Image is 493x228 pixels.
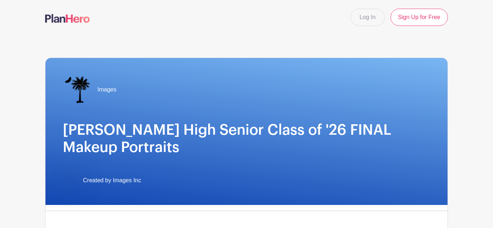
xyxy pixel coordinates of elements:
a: Sign Up for Free [391,9,448,26]
img: IMAGES%20logo%20transparenT%20PNG%20s.png [63,173,77,188]
h1: [PERSON_NAME] High Senior Class of '26 FINAL Makeup Portraits [63,121,430,156]
span: Created by Images Inc [83,176,141,185]
a: Log In [350,9,384,26]
img: logo-507f7623f17ff9eddc593b1ce0a138ce2505c220e1c5a4e2b4648c50719b7d32.svg [45,14,90,23]
span: Images [97,85,116,94]
img: IMAGES%20logo%20transparenT%20PNG%20s.png [63,75,92,104]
